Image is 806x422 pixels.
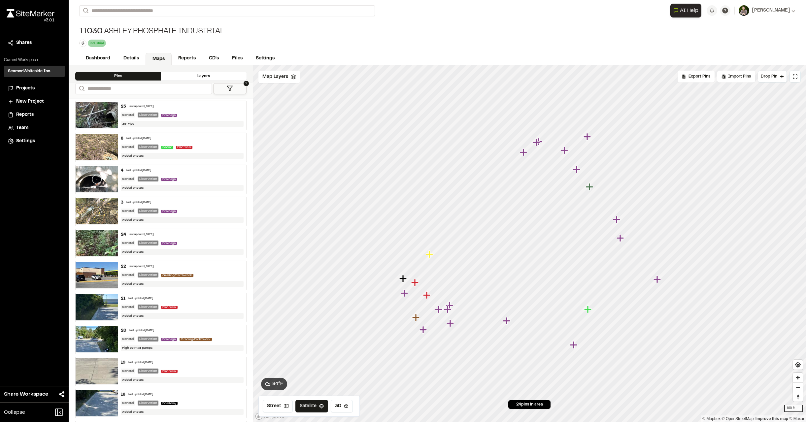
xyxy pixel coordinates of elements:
div: 22 [121,264,126,270]
div: Observation [138,113,158,117]
div: Import Pins into your project [717,71,755,82]
img: file [76,134,118,160]
a: Map feedback [756,416,788,421]
span: Drainage [161,178,177,181]
div: Observation [138,241,158,245]
div: Map marker [653,275,662,284]
span: Roadway [161,402,178,405]
img: rebrand.png [7,9,54,17]
div: 36" Pipe [121,121,243,127]
a: Team [8,124,61,132]
div: Added photos [121,313,243,319]
a: Projects [8,85,61,92]
button: Street [263,400,293,412]
img: file [76,294,118,320]
div: Map marker [411,278,420,287]
img: User [739,5,749,16]
div: General [121,209,135,213]
span: Drainage [161,242,177,245]
span: Shares [16,39,32,47]
span: Drainage [161,210,177,213]
span: 11030 [79,26,103,37]
div: Open AI Assistant [670,4,704,17]
span: Drop Pin [761,74,777,80]
div: Observation [138,337,158,341]
a: OpenStreetMap [722,416,754,421]
div: Added photos [121,281,243,287]
a: Files [225,52,249,65]
div: Map marker [573,165,581,174]
button: Search [79,5,91,16]
span: Drainage [161,114,177,117]
div: General [121,177,135,181]
span: Settings [16,138,35,145]
div: Map marker [586,183,594,191]
div: Last updated [DATE] [129,265,154,269]
a: Details [117,52,146,65]
a: Mapbox [702,416,721,421]
div: Map marker [560,146,569,155]
div: Map marker [616,234,625,243]
img: file [76,326,118,352]
p: Current Workspace [4,57,65,63]
span: Electrical [176,146,192,149]
span: Grading/Earthwork [180,338,212,341]
div: General [121,305,135,309]
div: 100 ft [784,405,803,412]
div: Map marker [613,215,621,224]
img: file [76,230,118,256]
div: 24 [121,232,126,238]
div: Added photos [121,185,243,191]
div: Last updated [DATE] [129,329,154,333]
div: Last updated [DATE] [128,393,153,397]
img: file [76,390,118,416]
div: Added photos [121,249,243,255]
img: file [76,166,118,192]
button: [PERSON_NAME] [739,5,795,16]
span: Electrical [161,306,178,309]
a: Maxar [789,416,804,421]
span: Projects [16,85,35,92]
a: Mapbox logo [255,412,284,420]
div: Added photos [121,217,243,223]
div: Pins [75,72,161,81]
span: Zoom in [793,373,803,382]
div: High point at pumps [121,345,243,351]
div: Map marker [423,291,431,300]
div: Map marker [583,133,592,141]
div: Added photos [121,409,243,415]
div: 3 [121,200,123,206]
div: Observation [138,273,158,277]
span: Import Pins [728,74,751,80]
a: CD's [202,52,225,65]
div: Map marker [535,138,543,146]
span: Zoom out [793,383,803,392]
button: Search [75,83,87,94]
button: Find my location [793,360,803,370]
div: General [121,337,135,341]
a: New Project [8,98,61,105]
div: Observation [138,145,158,149]
span: Map Layers [262,73,288,81]
div: Last updated [DATE] [126,201,151,205]
span: Share Workspace [4,390,48,398]
div: General [121,241,135,245]
div: 19 [121,360,125,366]
span: 24 pins in area [516,402,543,407]
button: 84°F [261,378,287,390]
span: 1 [244,81,249,86]
a: Reports [8,111,61,118]
div: Last updated [DATE] [129,233,154,237]
div: 4 [121,168,123,174]
div: Map marker [435,305,443,314]
a: Settings [249,52,281,65]
div: Map marker [412,313,420,322]
div: Ashley Phosphate Industrial [79,26,224,37]
span: Drainage [161,338,177,341]
div: General [121,273,135,277]
button: Edit Tags [79,40,86,47]
div: Last updated [DATE] [129,105,154,109]
div: 18 [121,392,125,398]
div: Last updated [DATE] [128,361,153,365]
h3: SeamonWhiteside Inc. [8,68,51,74]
